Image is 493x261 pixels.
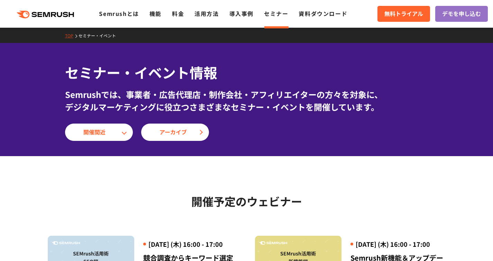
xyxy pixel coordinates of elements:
a: セミナー [264,9,288,18]
a: 開催間近 [65,124,133,141]
a: TOP [65,33,79,38]
div: Semrushでは、事業者・広告代理店・制作会社・アフィリエイターの方々を対象に、 デジタルマーケティングに役立つさまざまなセミナー・イベントを開催しています。 [65,88,428,113]
a: セミナー・イベント [79,33,121,38]
a: 料金 [172,9,184,18]
a: 無料トライアル [377,6,430,22]
a: 導入事例 [229,9,254,18]
h1: セミナー・イベント情報 [65,62,428,83]
a: デモを申し込む [435,6,488,22]
a: 活用方法 [194,9,219,18]
div: [DATE] (木) 16:00 - 17:00 [350,240,446,249]
img: Semrush [259,241,287,245]
span: 開催間近 [83,128,115,137]
a: Semrushとは [99,9,139,18]
a: 資料ダウンロード [299,9,347,18]
h2: 開催予定のウェビナー [48,192,446,210]
a: 機能 [149,9,162,18]
span: 無料トライアル [384,9,423,18]
div: [DATE] (木) 16:00 - 17:00 [143,240,238,249]
span: アーカイブ [159,128,191,137]
img: Semrush [52,241,80,245]
span: デモを申し込む [442,9,481,18]
a: アーカイブ [141,124,209,141]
